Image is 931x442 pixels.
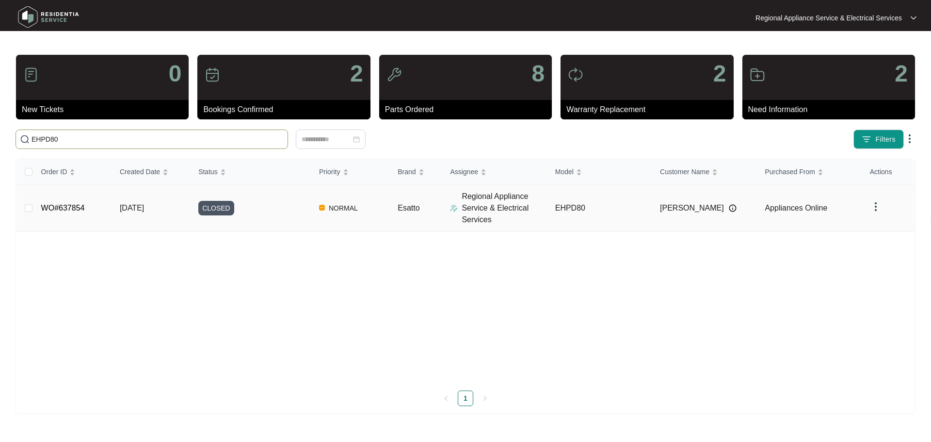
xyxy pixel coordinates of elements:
[319,205,325,211] img: Vercel Logo
[652,159,757,185] th: Customer Name
[442,159,547,185] th: Assignee
[203,104,370,115] p: Bookings Confirmed
[875,134,896,145] span: Filters
[713,62,726,85] p: 2
[22,104,189,115] p: New Tickets
[660,166,709,177] span: Customer Name
[438,391,454,406] li: Previous Page
[765,166,815,177] span: Purchased From
[870,201,882,213] img: dropdown arrow
[169,62,182,85] p: 0
[385,104,552,115] p: Parts Ordered
[438,391,454,406] button: left
[477,391,493,406] button: right
[443,395,449,401] span: left
[398,166,416,177] span: Brand
[191,159,311,185] th: Status
[41,204,85,212] a: WO#637854
[566,104,733,115] p: Warranty Replacement
[482,395,488,401] span: right
[32,134,284,145] input: Search by Order Id, Assignee Name, Customer Name, Brand and Model
[398,204,419,212] span: Esatto
[765,204,827,212] span: Appliances Online
[547,159,652,185] th: Model
[325,202,362,214] span: NORMAL
[862,159,915,185] th: Actions
[311,159,390,185] th: Priority
[112,159,191,185] th: Created Date
[198,166,218,177] span: Status
[862,134,871,144] img: filter icon
[198,201,234,215] span: CLOSED
[748,104,915,115] p: Need Information
[390,159,442,185] th: Brand
[23,67,39,82] img: icon
[757,159,862,185] th: Purchased From
[205,67,220,82] img: icon
[450,204,458,212] img: Assigner Icon
[15,2,82,32] img: residentia service logo
[531,62,545,85] p: 8
[120,204,144,212] span: [DATE]
[33,159,112,185] th: Order ID
[20,134,30,144] img: search-icon
[904,133,915,145] img: dropdown arrow
[350,62,363,85] p: 2
[458,391,473,406] a: 1
[462,191,547,226] p: Regional Appliance Service & Electrical Services
[660,202,724,214] span: [PERSON_NAME]
[319,166,340,177] span: Priority
[120,166,160,177] span: Created Date
[458,391,473,406] li: 1
[750,67,765,82] img: icon
[477,391,493,406] li: Next Page
[755,13,902,23] p: Regional Appliance Service & Electrical Services
[555,166,574,177] span: Model
[895,62,908,85] p: 2
[386,67,402,82] img: icon
[547,185,652,232] td: EHPD80
[568,67,583,82] img: icon
[729,204,737,212] img: Info icon
[911,16,916,20] img: dropdown arrow
[853,130,904,149] button: filter iconFilters
[41,166,67,177] span: Order ID
[450,166,478,177] span: Assignee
